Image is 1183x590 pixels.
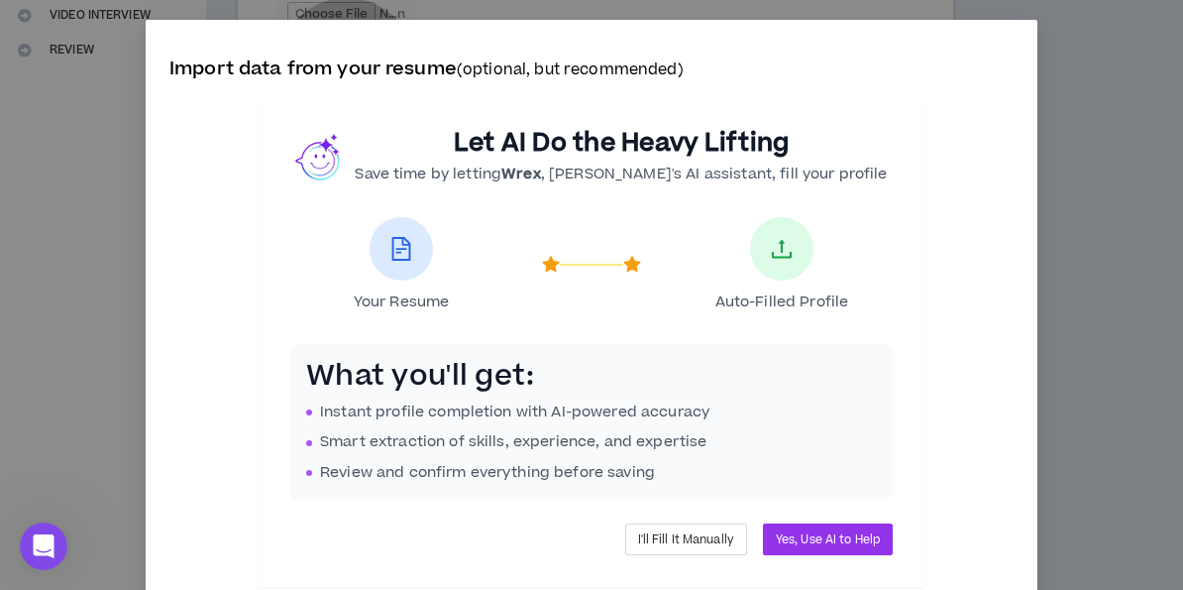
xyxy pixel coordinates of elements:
[763,524,893,555] button: Yes, Use AI to Help
[355,164,887,185] p: Save time by letting , [PERSON_NAME]'s AI assistant, fill your profile
[623,256,641,274] span: star
[306,462,877,484] li: Review and confirm everything before saving
[306,402,877,423] li: Instant profile completion with AI-powered accuracy
[355,128,887,160] h2: Let AI Do the Heavy Lifting
[770,237,794,261] span: upload
[169,56,1014,84] p: Import data from your resume
[542,256,560,274] span: star
[306,431,877,453] li: Smart extraction of skills, experience, and expertise
[625,524,747,555] button: I'll Fill It Manually
[306,360,877,394] h3: What you'll get:
[638,531,734,549] span: I'll Fill It Manually
[984,20,1037,73] button: Close
[354,293,450,312] span: Your Resume
[776,531,880,549] span: Yes, Use AI to Help
[20,523,67,570] iframe: Intercom live chat
[457,59,684,80] small: (optional, but recommended)
[389,237,413,261] span: file-text
[295,133,343,180] img: wrex.png
[715,293,849,312] span: Auto-Filled Profile
[501,164,541,184] b: Wrex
